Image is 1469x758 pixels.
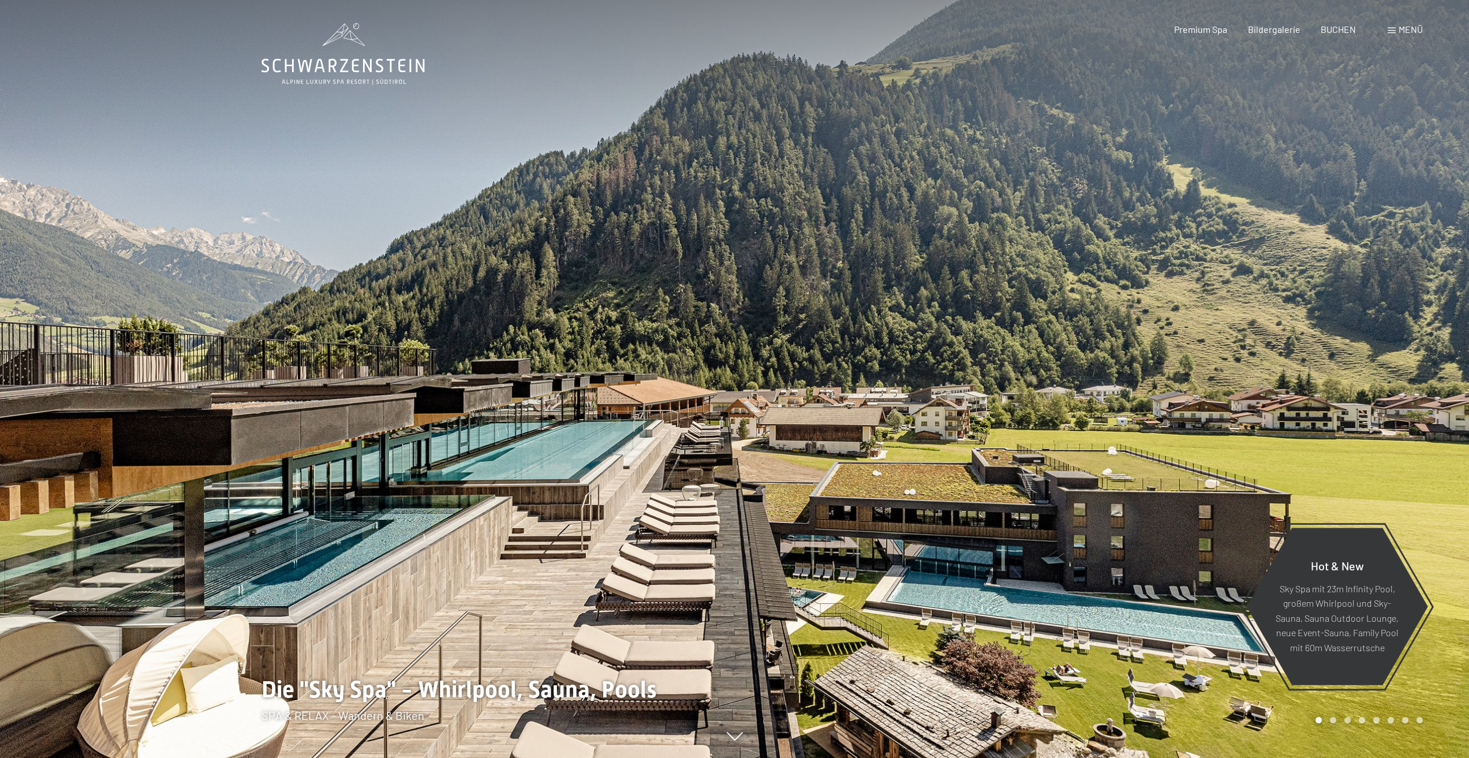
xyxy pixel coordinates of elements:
[1373,717,1380,723] div: Carousel Page 5
[1321,24,1356,35] a: BUCHEN
[1330,717,1336,723] div: Carousel Page 2
[1416,717,1423,723] div: Carousel Page 8
[1174,24,1227,35] a: Premium Spa
[1402,717,1408,723] div: Carousel Page 7
[1399,24,1423,35] span: Menü
[1246,527,1429,686] a: Hot & New Sky Spa mit 23m Infinity Pool, großem Whirlpool und Sky-Sauna, Sauna Outdoor Lounge, ne...
[1248,24,1300,35] a: Bildergalerie
[1359,717,1365,723] div: Carousel Page 4
[1274,581,1400,655] p: Sky Spa mit 23m Infinity Pool, großem Whirlpool und Sky-Sauna, Sauna Outdoor Lounge, neue Event-S...
[1311,717,1423,723] div: Carousel Pagination
[1315,717,1322,723] div: Carousel Page 1 (Current Slide)
[1388,717,1394,723] div: Carousel Page 6
[1344,717,1351,723] div: Carousel Page 3
[1311,558,1364,572] span: Hot & New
